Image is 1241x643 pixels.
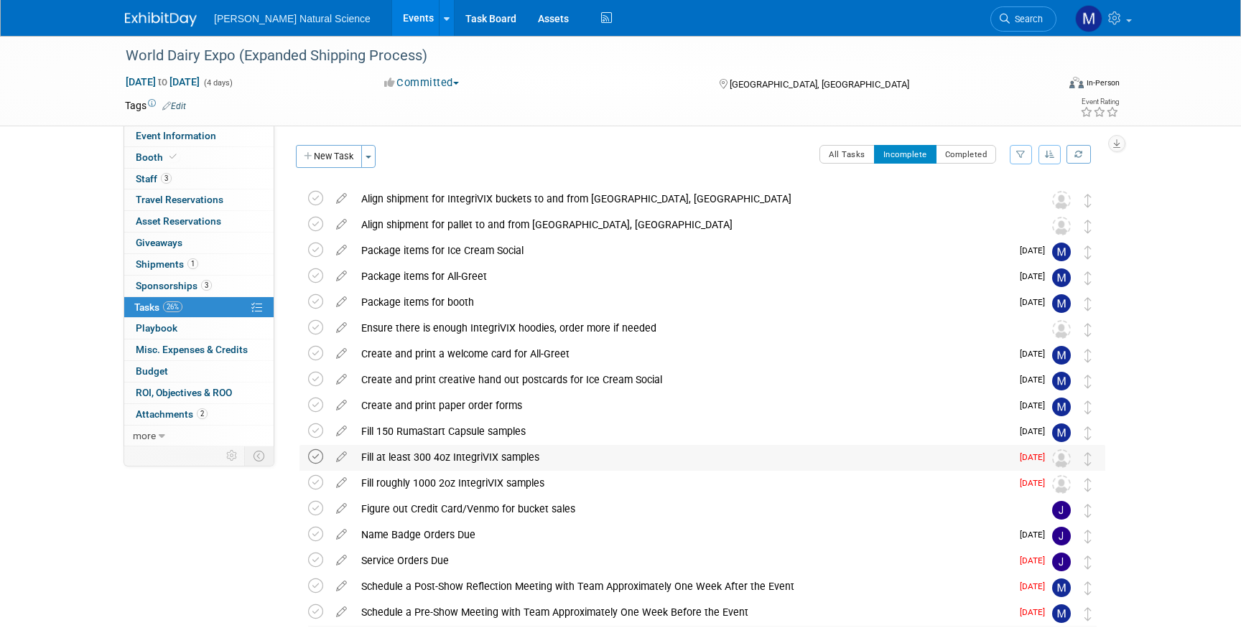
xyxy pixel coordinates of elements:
span: Giveaways [136,237,182,248]
span: [DATE] [1020,607,1052,617]
span: Booth [136,151,180,163]
img: Jennifer Bullock [1052,553,1071,571]
span: Search [1010,14,1043,24]
a: Sponsorships3 [124,276,274,296]
div: Name Badge Orders Due [354,522,1011,547]
a: Playbook [124,318,274,339]
span: [DATE] [1020,530,1052,540]
div: Fill roughly 1000 2oz IntegriVIX samples [354,471,1011,495]
span: [GEOGRAPHIC_DATA], [GEOGRAPHIC_DATA] [730,79,909,90]
i: Move task [1084,375,1092,388]
span: to [156,76,169,88]
a: Attachments2 [124,404,274,425]
span: [DATE] [1020,297,1052,307]
div: Create and print a welcome card for All-Greet [354,342,1011,366]
a: edit [329,528,354,541]
span: Staff [136,173,172,184]
span: Playbook [136,322,177,334]
img: Meggie Asche [1052,243,1071,261]
div: In-Person [1086,78,1120,88]
img: Meggie Asche [1052,423,1071,442]
img: Meggie Asche [1052,398,1071,416]
i: Move task [1084,607,1092,621]
a: more [124,426,274,446]
i: Booth reservation complete [169,153,177,161]
img: Unassigned [1052,217,1071,235]
button: New Task [296,145,362,168]
i: Move task [1084,220,1092,233]
img: Meggie Asche [1052,372,1071,390]
a: edit [329,321,354,334]
img: Unassigned [1052,191,1071,210]
a: edit [329,554,354,567]
div: Fill at least 300 4oz IntegriVIX samples [354,445,1011,469]
img: Jennifer Bullock [1052,501,1071,520]
a: edit [329,296,354,309]
img: Meggie Asche [1052,578,1071,597]
a: Edit [162,101,186,111]
a: Tasks26% [124,297,274,318]
a: edit [329,347,354,360]
span: [DATE] [1020,271,1052,281]
img: ExhibitDay [125,12,197,27]
div: Ensure there is enough IntegriVIX hoodies, order more if needed [354,316,1023,340]
a: Giveaways [124,233,274,253]
i: Move task [1084,426,1092,440]
i: Move task [1084,581,1092,595]
img: Unassigned [1052,449,1071,468]
span: Attachments [136,408,208,420]
span: 26% [163,301,182,312]
span: Budget [136,365,168,377]
a: Search [990,6,1056,32]
a: edit [329,425,354,438]
div: Event Format [972,75,1120,96]
span: [DATE] [1020,555,1052,565]
img: Unassigned [1052,320,1071,339]
span: Shipments [136,258,198,270]
a: edit [329,218,354,231]
span: [PERSON_NAME] Natural Science [214,13,371,24]
div: Package items for Ice Cream Social [354,238,1011,263]
a: Misc. Expenses & Credits [124,339,274,360]
img: Meggie Asche [1052,346,1071,365]
img: Meggie Asche [1052,268,1071,287]
span: [DATE] [1020,426,1052,436]
span: Misc. Expenses & Credits [136,344,248,355]
a: edit [329,399,354,412]
span: 1 [187,258,198,269]
img: Meggie Asche [1052,294,1071,313]
a: Asset Reservations [124,211,274,232]
button: Completed [936,145,997,164]
div: Create and print creative hand out postcards for Ice Cream Social [354,367,1011,392]
div: Package items for All-Greet [354,264,1011,288]
i: Move task [1084,530,1092,543]
i: Move task [1084,194,1092,207]
a: edit [329,451,354,464]
img: Unassigned [1052,475,1071,494]
span: Sponsorships [136,280,212,291]
span: Travel Reservations [136,194,223,205]
div: Service Orders Due [354,548,1011,573]
i: Move task [1084,452,1092,466]
div: Fill 150 RumaStart Capsule samples [354,419,1011,443]
span: 3 [161,173,172,184]
img: Meggie Asche [1052,604,1071,623]
div: Event Rating [1080,98,1119,105]
a: edit [329,580,354,593]
span: [DATE] [DATE] [125,75,200,88]
a: Booth [124,147,274,168]
span: [DATE] [1020,478,1052,488]
div: Schedule a Post-Show Reflection Meeting with Team Approximately One Week After the Event [354,574,1011,599]
span: [DATE] [1020,375,1052,385]
div: Figure out Credit Card/Venmo for bucket sales [354,497,1023,521]
td: Toggle Event Tabs [245,446,274,465]
span: Asset Reservations [136,215,221,227]
span: ROI, Objectives & ROO [136,387,232,398]
span: Tasks [134,301,182,313]
a: ROI, Objectives & ROO [124,382,274,403]
button: All Tasks [819,145,875,164]
i: Move task [1084,349,1092,362]
a: Budget [124,361,274,382]
a: edit [329,502,354,515]
div: Create and print paper order forms [354,393,1011,418]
